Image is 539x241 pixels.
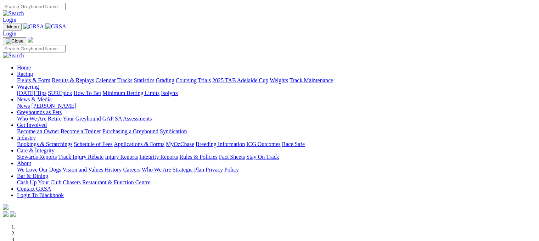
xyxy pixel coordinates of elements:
[17,179,536,186] div: Bar & Dining
[290,77,333,83] a: Track Maintenance
[160,128,187,134] a: Syndication
[3,23,22,30] button: Toggle navigation
[17,160,31,166] a: About
[17,154,536,160] div: Care & Integrity
[17,179,61,185] a: Cash Up Your Club
[3,3,66,10] input: Search
[17,77,536,84] div: Racing
[102,116,152,122] a: GAP SA Assessments
[123,167,140,173] a: Careers
[10,211,16,217] img: twitter.svg
[17,135,36,141] a: Industry
[61,128,101,134] a: Become a Trainer
[282,141,304,147] a: Race Safe
[3,10,24,17] img: Search
[114,141,164,147] a: Applications & Forms
[173,167,204,173] a: Strategic Plan
[17,167,61,173] a: We Love Our Dogs
[102,128,158,134] a: Purchasing a Greyhound
[23,23,44,30] img: GRSA
[48,90,72,96] a: SUREpick
[17,122,47,128] a: Get Involved
[219,154,245,160] a: Fact Sheets
[17,96,52,102] a: News & Media
[17,65,31,71] a: Home
[31,103,76,109] a: [PERSON_NAME]
[102,90,159,96] a: Minimum Betting Limits
[17,154,57,160] a: Stewards Reports
[7,24,19,29] span: Menu
[134,77,155,83] a: Statistics
[17,116,536,122] div: Greyhounds as Pets
[212,77,268,83] a: 2025 TAB Adelaide Cup
[17,71,33,77] a: Racing
[3,211,9,217] img: facebook.svg
[17,186,51,192] a: Contact GRSA
[17,109,62,115] a: Greyhounds as Pets
[95,77,116,83] a: Calendar
[206,167,239,173] a: Privacy Policy
[3,204,9,210] img: logo-grsa-white.png
[142,167,171,173] a: Who We Are
[198,77,211,83] a: Trials
[196,141,245,147] a: Breeding Information
[3,45,66,52] input: Search
[74,90,101,96] a: How To Bet
[17,167,536,173] div: About
[63,179,150,185] a: Chasers Restaurant & Function Centre
[3,52,24,59] img: Search
[17,147,55,153] a: Care & Integrity
[17,103,30,109] a: News
[270,77,288,83] a: Weights
[156,77,174,83] a: Grading
[105,154,138,160] a: Injury Reports
[58,154,103,160] a: Track Injury Rebate
[17,192,64,198] a: Login To Blackbook
[28,37,33,43] img: logo-grsa-white.png
[139,154,178,160] a: Integrity Reports
[17,128,536,135] div: Get Involved
[179,154,218,160] a: Rules & Policies
[17,141,536,147] div: Industry
[166,141,194,147] a: MyOzChase
[3,37,26,45] button: Toggle navigation
[17,128,59,134] a: Become an Owner
[6,38,23,44] img: Close
[161,90,178,96] a: Isolynx
[45,23,66,30] img: GRSA
[17,90,46,96] a: [DATE] Tips
[17,77,50,83] a: Fields & Form
[74,141,112,147] a: Schedule of Fees
[3,30,16,37] a: Login
[62,167,103,173] a: Vision and Values
[105,167,122,173] a: History
[17,173,48,179] a: Bar & Dining
[246,154,279,160] a: Stay On Track
[117,77,133,83] a: Tracks
[48,116,101,122] a: Retire Your Greyhound
[17,84,39,90] a: Wagering
[176,77,197,83] a: Coursing
[17,141,72,147] a: Bookings & Scratchings
[17,90,536,96] div: Wagering
[17,103,536,109] div: News & Media
[17,116,46,122] a: Who We Are
[52,77,94,83] a: Results & Replays
[246,141,280,147] a: ICG Outcomes
[3,17,16,23] a: Login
